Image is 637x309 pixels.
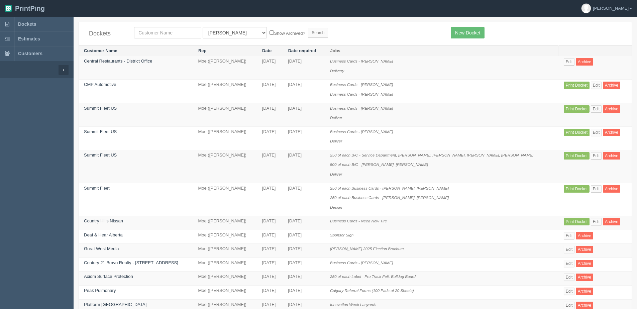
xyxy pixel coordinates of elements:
[330,274,416,279] i: 250 of each Label - Pro Track Felt, Bulldog Board
[84,218,123,223] a: Country Hills Nissan
[576,288,593,295] a: Archive
[283,257,325,272] td: [DATE]
[330,246,404,251] i: [PERSON_NAME] 2025 Election Brochure
[193,216,257,230] td: Moe ([PERSON_NAME])
[193,150,257,183] td: Moe ([PERSON_NAME])
[330,302,376,307] i: Innovation Week Lanyards
[134,27,201,38] input: Customer Name
[257,216,283,230] td: [DATE]
[257,56,283,80] td: [DATE]
[330,106,393,110] i: Business Cards - [PERSON_NAME]
[283,126,325,150] td: [DATE]
[257,150,283,183] td: [DATE]
[576,232,593,239] a: Archive
[576,246,593,253] a: Archive
[84,232,123,237] a: Deaf & Hear Alberta
[564,185,590,193] a: Print Docket
[193,272,257,286] td: Moe ([PERSON_NAME])
[603,105,620,113] a: Archive
[283,230,325,244] td: [DATE]
[330,205,342,209] i: Design
[198,48,207,53] a: Rep
[330,233,353,237] i: Sponsor Sign
[84,274,133,279] a: Axiom Surface Protection
[193,103,257,126] td: Moe ([PERSON_NAME])
[330,195,449,200] i: 250 of each Business Cards - [PERSON_NAME], [PERSON_NAME]
[603,218,620,225] a: Archive
[18,21,36,27] span: Dockets
[330,92,393,96] i: Business Cards - [PERSON_NAME]
[283,56,325,80] td: [DATE]
[591,152,602,160] a: Edit
[193,80,257,103] td: Moe ([PERSON_NAME])
[257,183,283,216] td: [DATE]
[564,152,590,160] a: Print Docket
[5,5,12,12] img: logo-3e63b451c926e2ac314895c53de4908e5d424f24456219fb08d385ab2e579770.png
[283,286,325,300] td: [DATE]
[330,115,342,120] i: Deliver
[564,129,590,136] a: Print Docket
[270,30,274,35] input: Show Archived?
[257,230,283,244] td: [DATE]
[283,183,325,216] td: [DATE]
[591,218,602,225] a: Edit
[257,257,283,272] td: [DATE]
[330,186,449,190] i: 250 of each Business Cards - [PERSON_NAME], [PERSON_NAME]
[84,186,110,191] a: Summit Fleet
[257,244,283,258] td: [DATE]
[193,126,257,150] td: Moe ([PERSON_NAME])
[330,288,414,293] i: Calgary Referral Forms (100 Pads of 20 Sheets)
[564,274,575,281] a: Edit
[283,244,325,258] td: [DATE]
[576,274,593,281] a: Archive
[330,261,393,265] i: Business Cards - [PERSON_NAME]
[84,59,152,64] a: Central Restaurants - District Office
[89,30,124,37] h4: Dockets
[257,272,283,286] td: [DATE]
[84,152,117,158] a: Summit Fleet US
[257,103,283,126] td: [DATE]
[451,27,485,38] a: New Docket
[576,58,593,66] a: Archive
[84,246,119,251] a: Great West Media
[262,48,272,53] a: Date
[330,82,393,87] i: Business Cards - [PERSON_NAME]
[576,302,593,309] a: Archive
[330,219,387,223] i: Business Cards - Need New Tire
[283,80,325,103] td: [DATE]
[564,218,590,225] a: Print Docket
[581,4,591,13] img: avatar_default-7531ab5dedf162e01f1e0bb0964e6a185e93c5c22dfe317fb01d7f8cd2b1632c.jpg
[564,232,575,239] a: Edit
[591,129,602,136] a: Edit
[84,82,116,87] a: CMP Automotive
[591,82,602,89] a: Edit
[564,288,575,295] a: Edit
[330,69,344,73] i: Delivery
[330,129,393,134] i: Business Cards - [PERSON_NAME]
[564,58,575,66] a: Edit
[591,105,602,113] a: Edit
[603,152,620,160] a: Archive
[564,246,575,253] a: Edit
[257,126,283,150] td: [DATE]
[576,260,593,267] a: Archive
[18,51,42,56] span: Customers
[564,82,590,89] a: Print Docket
[283,150,325,183] td: [DATE]
[18,36,40,41] span: Estimates
[325,45,559,56] th: Jobs
[84,106,117,111] a: Summit Fleet US
[330,59,393,63] i: Business Cards - [PERSON_NAME]
[330,139,342,143] i: Deliver
[288,48,316,53] a: Date required
[283,103,325,126] td: [DATE]
[564,105,590,113] a: Print Docket
[564,302,575,309] a: Edit
[193,257,257,272] td: Moe ([PERSON_NAME])
[564,260,575,267] a: Edit
[308,28,328,38] input: Search
[84,129,117,134] a: Summit Fleet US
[257,80,283,103] td: [DATE]
[330,153,533,157] i: 250 of each B/C - Service Department, [PERSON_NAME], [PERSON_NAME], [PERSON_NAME], [PERSON_NAME]
[84,302,146,307] a: Platform [GEOGRAPHIC_DATA]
